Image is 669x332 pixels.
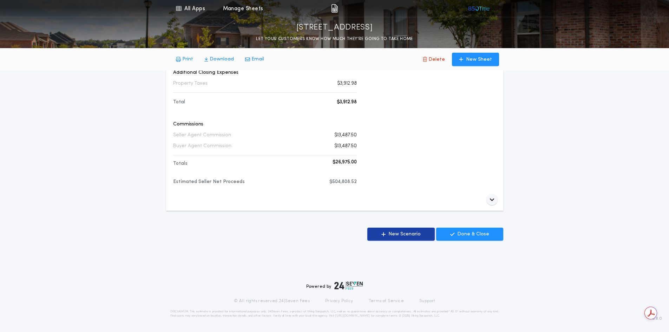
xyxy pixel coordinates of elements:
[234,298,310,304] p: © All rights reserved. 24|Seven Fees
[256,35,413,43] p: LET YOUR CUSTOMERS KNOW HOW MUCH THEY’RE GOING TO TAKE HOME
[334,281,363,290] img: logo
[240,53,270,66] button: Email
[329,178,357,185] p: $504,808.52
[417,53,451,66] button: Delete
[296,22,373,33] p: [STREET_ADDRESS]
[436,228,503,241] button: Done & Close
[173,80,208,87] p: Property Taxes
[173,160,188,167] p: Totals
[173,121,357,128] p: Commissions
[334,143,357,150] p: $13,487.50
[170,53,199,66] button: Print
[452,53,499,66] button: New Sheet
[335,314,370,317] a: [URL][DOMAIN_NAME]
[419,298,435,304] a: Support
[457,231,489,238] p: Done & Close
[334,132,357,139] p: $13,487.50
[325,298,353,304] a: Privacy Policy
[428,56,445,63] p: Delete
[331,4,338,13] img: img
[337,80,357,87] p: $3,912.98
[367,228,435,241] button: New Scenario
[173,69,357,76] p: Additional Closing Expenses
[173,132,231,139] p: Seller Agent Commission
[173,99,185,106] p: Total
[173,143,231,150] p: Buyer Agent Commission
[210,56,234,63] p: Download
[306,281,363,290] div: Powered by
[170,310,499,318] p: DISCLAIMER: This estimate is provided for informational purposes only. 24|Seven Fees, a product o...
[337,99,357,106] p: $3,912.98
[466,56,492,63] p: New Sheet
[333,159,357,166] p: $26,975.00
[467,5,490,12] img: vs-icon
[199,53,240,66] button: Download
[369,298,404,304] a: Terms of Service
[173,178,245,185] p: Estimated Seller Net Proceeds
[251,56,264,63] p: Email
[182,56,193,63] p: Print
[388,231,421,238] p: New Scenario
